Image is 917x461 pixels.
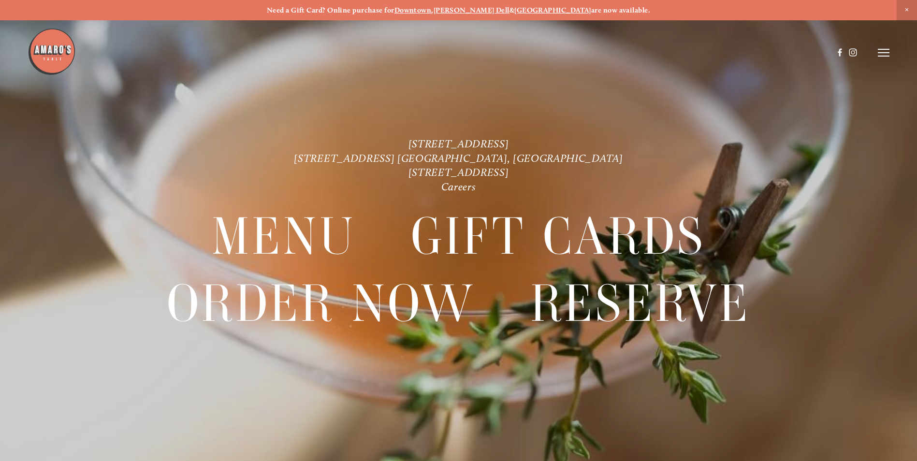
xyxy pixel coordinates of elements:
span: Menu [212,203,356,270]
span: Reserve [530,271,750,337]
a: [STREET_ADDRESS] [GEOGRAPHIC_DATA], [GEOGRAPHIC_DATA] [294,152,623,165]
span: Order Now [167,271,475,337]
a: Order Now [167,271,475,336]
strong: & [509,6,514,14]
a: Gift Cards [411,203,705,269]
a: [GEOGRAPHIC_DATA] [514,6,591,14]
a: [PERSON_NAME] Dell [434,6,509,14]
a: Menu [212,203,356,269]
a: Downtown [394,6,432,14]
strong: Need a Gift Card? Online purchase for [267,6,394,14]
strong: , [431,6,433,14]
a: [STREET_ADDRESS] [408,137,509,150]
a: Reserve [530,271,750,336]
strong: are now available. [591,6,650,14]
a: Careers [441,180,476,193]
span: Gift Cards [411,203,705,270]
a: [STREET_ADDRESS] [408,166,509,179]
img: Amaro's Table [28,28,76,76]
